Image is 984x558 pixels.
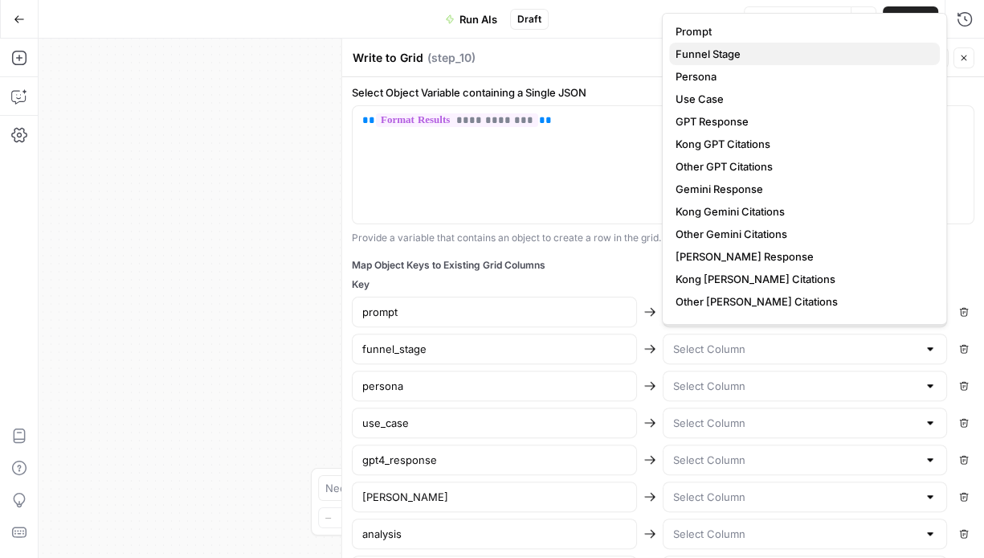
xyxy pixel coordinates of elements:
[676,181,927,197] span: Gemini Response
[676,158,927,174] span: Other GPT Citations
[892,11,929,27] span: Publish
[672,526,917,542] input: Select Column
[676,68,927,84] span: Persona
[676,271,927,287] span: Kong [PERSON_NAME] Citations
[676,91,927,107] span: Use Case
[676,23,927,39] span: Prompt
[517,12,541,27] span: Draft
[676,293,927,310] span: Other [PERSON_NAME] Citations
[676,226,927,242] span: Other Gemini Citations
[676,316,927,332] span: Perplexity Response
[352,258,974,273] div: Map Object Keys to Existing Grid Columns
[672,415,917,431] input: Select Column
[676,113,927,129] span: GPT Response
[672,489,917,505] input: Select Column
[676,136,927,152] span: Kong GPT Citations
[427,50,476,66] span: ( step_10 )
[352,277,660,292] span: Key
[352,231,974,245] div: Provide a variable that contains an object to create a row in the grid.
[672,452,917,468] input: Select Column
[666,277,974,292] span: Column
[744,6,851,32] button: Test Workflow
[672,378,917,394] input: Select Column
[676,203,927,220] span: Kong Gemini Citations
[769,11,841,27] span: Test Workflow
[672,341,917,357] input: Select Column
[676,248,927,265] span: [PERSON_NAME] Response
[676,46,927,62] span: Funnel Stage
[883,6,938,32] button: Publish
[435,6,507,32] button: Run AIs
[459,11,497,27] span: Run AIs
[353,50,423,66] textarea: Write to Grid
[352,84,974,101] label: Select Object Variable containing a Single JSON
